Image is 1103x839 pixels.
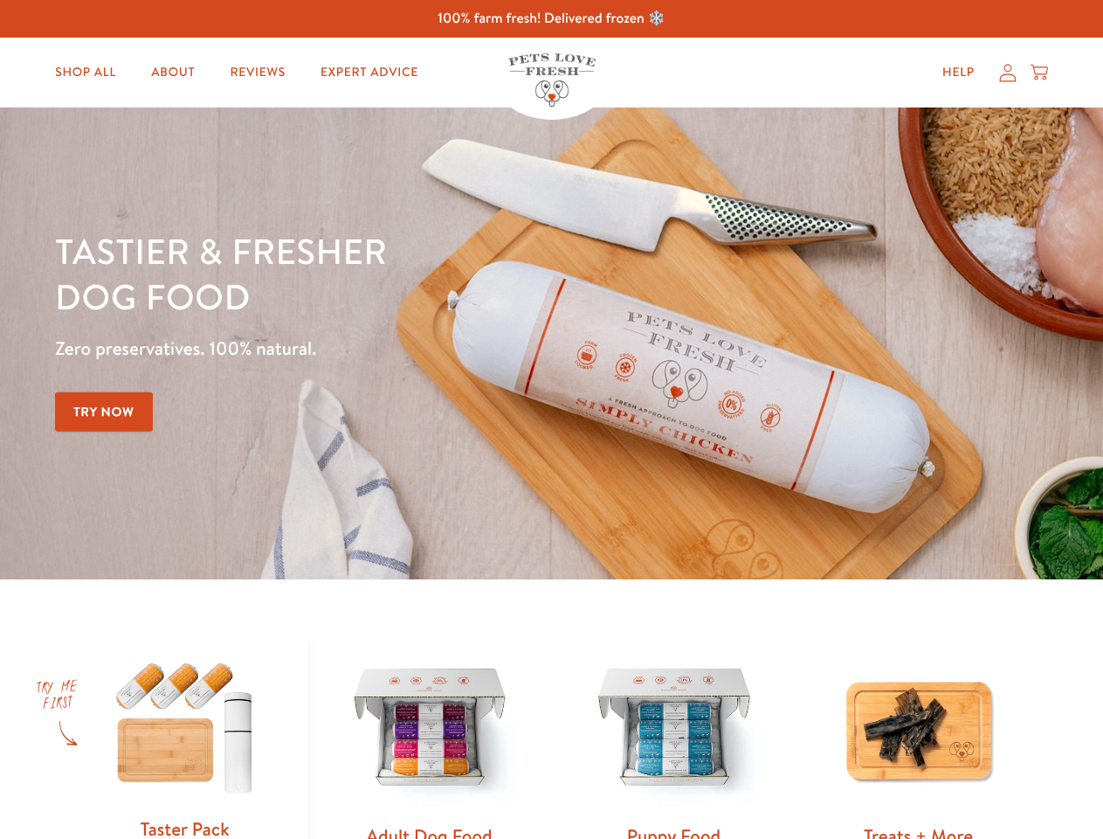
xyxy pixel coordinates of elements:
a: Shop All [41,55,130,90]
img: Pets Love Fresh [508,53,596,107]
h1: Tastier & fresher dog food [55,228,717,319]
p: Zero preservatives. 100% natural. [55,333,717,364]
a: Reviews [216,55,299,90]
a: Help [928,55,989,90]
a: Try Now [55,392,153,432]
a: About [137,55,209,90]
a: Expert Advice [307,55,432,90]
